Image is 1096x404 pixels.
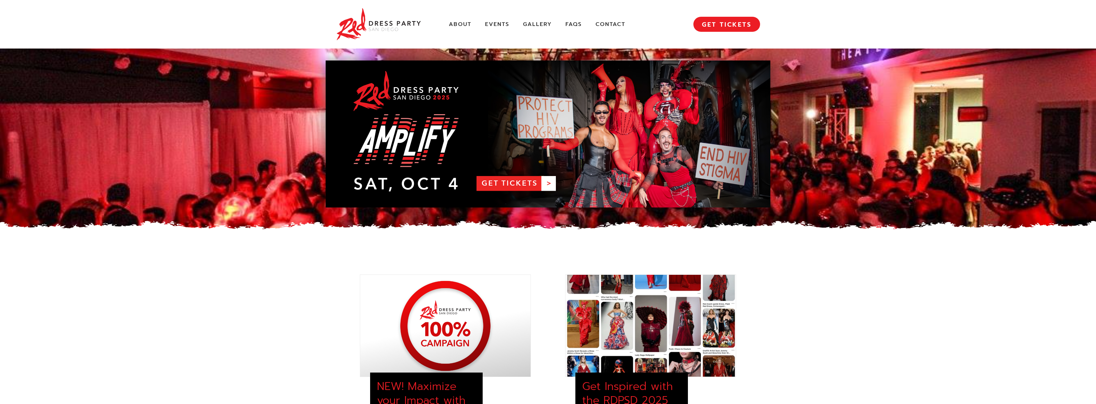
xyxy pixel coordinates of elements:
a: FAQs [565,21,582,28]
a: GET TICKETS [693,17,760,32]
a: Contact [596,21,625,28]
a: Events [485,21,509,28]
img: Red Dress Party San Diego [336,7,421,42]
a: Gallery [523,21,552,28]
a: About [449,21,471,28]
